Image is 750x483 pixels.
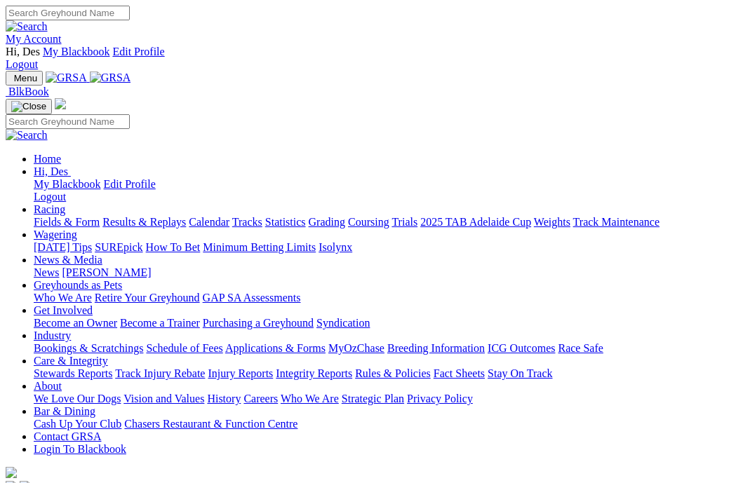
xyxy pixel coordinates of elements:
button: Toggle navigation [6,71,43,86]
a: SUREpick [95,241,142,253]
a: [DATE] Tips [34,241,92,253]
a: Vision and Values [123,393,204,404]
a: Syndication [316,317,370,329]
a: Wagering [34,229,77,240]
a: About [34,380,62,392]
a: 2025 TAB Adelaide Cup [420,216,531,228]
span: Hi, Des [34,165,68,177]
a: Become a Trainer [120,317,200,329]
a: Trials [391,216,417,228]
input: Search [6,6,130,20]
div: Hi, Des [34,178,744,203]
a: Fact Sheets [434,367,485,379]
a: Breeding Information [387,342,485,354]
a: Minimum Betting Limits [203,241,316,253]
img: logo-grsa-white.png [55,98,66,109]
div: Wagering [34,241,744,254]
div: Care & Integrity [34,367,744,380]
a: Racing [34,203,65,215]
a: Privacy Policy [407,393,473,404]
div: About [34,393,744,405]
a: ICG Outcomes [488,342,555,354]
a: Schedule of Fees [146,342,222,354]
a: Become an Owner [34,317,117,329]
span: BlkBook [8,86,49,97]
a: Stay On Track [488,367,552,379]
a: Rules & Policies [355,367,431,379]
a: Careers [243,393,278,404]
img: logo-grsa-white.png [6,467,17,478]
a: Hi, Des [34,165,71,177]
a: MyOzChase [328,342,384,354]
a: Weights [534,216,570,228]
a: GAP SA Assessments [203,292,301,304]
a: My Blackbook [34,178,101,190]
a: Stewards Reports [34,367,112,379]
img: GRSA [46,72,87,84]
a: Bookings & Scratchings [34,342,143,354]
img: Search [6,129,48,142]
a: Race Safe [558,342,603,354]
a: Home [34,153,61,165]
img: GRSA [90,72,131,84]
a: We Love Our Dogs [34,393,121,404]
a: Care & Integrity [34,355,108,367]
img: Search [6,20,48,33]
a: Edit Profile [112,46,164,57]
a: BlkBook [6,86,49,97]
a: Greyhounds as Pets [34,279,122,291]
div: News & Media [34,266,744,279]
button: Toggle navigation [6,99,52,114]
a: Who We Are [281,393,339,404]
div: Get Involved [34,317,744,329]
img: Close [11,101,46,112]
a: Fields & Form [34,216,100,228]
a: Statistics [265,216,306,228]
a: Chasers Restaurant & Function Centre [124,418,297,430]
a: History [207,393,241,404]
a: Track Maintenance [573,216,659,228]
a: Calendar [189,216,229,228]
div: Racing [34,216,744,229]
a: Injury Reports [208,367,273,379]
a: Retire Your Greyhound [95,292,200,304]
div: My Account [6,46,744,71]
a: News & Media [34,254,102,266]
a: Grading [309,216,345,228]
a: Who We Are [34,292,92,304]
a: Tracks [232,216,262,228]
div: Greyhounds as Pets [34,292,744,304]
div: Bar & Dining [34,418,744,430]
a: Contact GRSA [34,430,101,442]
a: Login To Blackbook [34,443,126,455]
a: Bar & Dining [34,405,95,417]
a: Edit Profile [104,178,156,190]
a: Applications & Forms [225,342,326,354]
a: Track Injury Rebate [115,367,205,379]
a: Industry [34,329,71,341]
a: Logout [34,191,66,203]
a: My Account [6,33,62,45]
a: My Blackbook [43,46,110,57]
a: Purchasing a Greyhound [203,317,314,329]
a: How To Bet [146,241,201,253]
div: Industry [34,342,744,355]
a: Isolynx [319,241,352,253]
a: Cash Up Your Club [34,418,121,430]
span: Menu [14,73,37,83]
a: News [34,266,59,278]
a: Get Involved [34,304,93,316]
input: Search [6,114,130,129]
a: Results & Replays [102,216,186,228]
a: Logout [6,58,38,70]
span: Hi, Des [6,46,40,57]
a: Strategic Plan [342,393,404,404]
a: Coursing [348,216,389,228]
a: Integrity Reports [276,367,352,379]
a: [PERSON_NAME] [62,266,151,278]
